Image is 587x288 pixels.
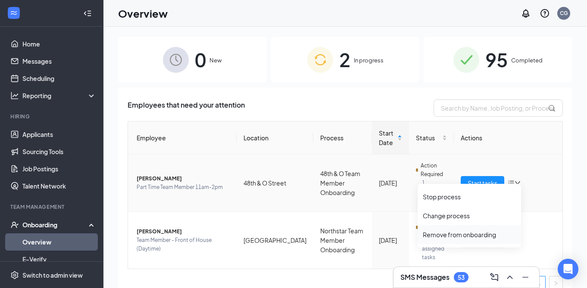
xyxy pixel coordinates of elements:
[379,128,396,147] span: Start Date
[503,270,517,284] button: ChevronUp
[489,272,500,282] svg: ComposeMessage
[400,273,450,282] h3: SMS Messages
[10,113,94,120] div: Hiring
[237,121,313,155] th: Location
[560,9,568,17] div: CG
[22,35,96,53] a: Home
[22,126,96,143] a: Applicants
[423,192,516,201] div: Stop process
[22,143,96,160] a: Sourcing Tools
[237,155,313,212] td: 48th & O Street
[454,121,562,155] th: Actions
[22,53,96,70] a: Messages
[137,174,230,183] span: [PERSON_NAME]
[518,270,532,284] button: Minimize
[22,271,83,279] div: Switch to admin view
[416,133,440,142] span: Status
[520,272,531,282] svg: Minimize
[468,178,497,188] span: Start tasks
[22,220,89,229] div: Onboarding
[379,235,402,245] div: [DATE]
[379,178,402,188] div: [DATE]
[423,230,516,239] div: Remove from onboarding
[10,203,94,211] div: Team Management
[22,70,96,87] a: Scheduling
[409,121,454,155] th: Status
[9,9,18,17] svg: WorkstreamLogo
[487,270,501,284] button: ComposeMessage
[313,212,372,269] td: Northstar Team Member Onboarding
[313,121,372,155] th: Process
[128,99,245,117] span: Employees that need your attention
[553,281,559,286] span: right
[128,121,237,155] th: Employee
[421,161,447,179] span: Action Required
[22,251,96,268] a: E-Verify
[515,180,521,186] span: down
[10,271,19,279] svg: Settings
[422,179,447,204] span: 1 assigned tasks
[508,180,515,186] span: bars
[195,45,206,74] span: 0
[237,212,313,269] td: [GEOGRAPHIC_DATA]
[339,45,350,74] span: 2
[137,183,230,192] span: Part Time Team Member 11am-2pm
[461,176,504,190] button: Start tasks
[354,56,384,65] span: In progress
[521,8,531,19] svg: Notifications
[511,56,543,65] span: Completed
[558,259,578,279] div: Open Intercom Messenger
[434,99,563,117] input: Search by Name, Job Posting, or Process
[83,9,92,18] svg: Collapse
[22,233,96,251] a: Overview
[118,6,168,21] h1: Overview
[10,91,19,100] svg: Analysis
[137,227,230,236] span: [PERSON_NAME]
[485,45,508,74] span: 95
[313,155,372,212] td: 48th & O Team Member Onboarding
[458,274,465,281] div: 53
[137,236,230,253] span: Team Member - Front of House (Daytime)
[22,160,96,177] a: Job Postings
[22,177,96,195] a: Talent Network
[209,56,222,65] span: New
[423,211,516,220] div: Change process
[540,8,550,19] svg: QuestionInfo
[10,220,19,229] svg: UserCheck
[505,272,515,282] svg: ChevronUp
[22,91,97,100] div: Reporting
